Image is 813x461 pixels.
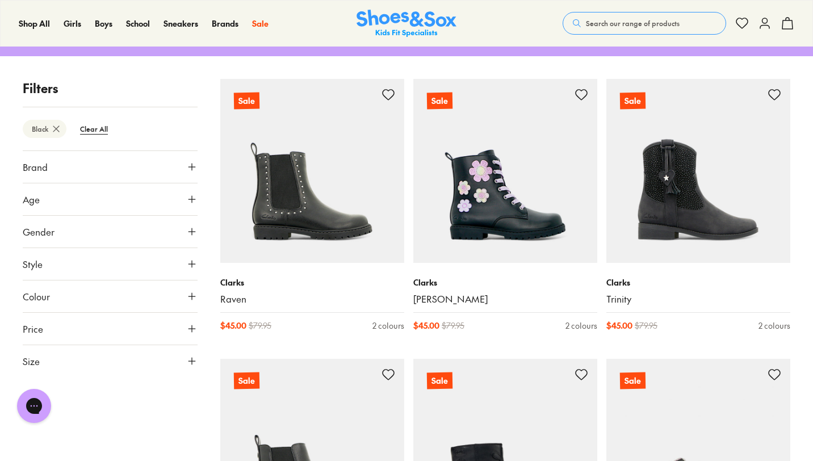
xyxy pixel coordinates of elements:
[19,18,50,30] a: Shop All
[220,79,404,263] a: Sale
[413,320,439,332] span: $ 45.00
[234,372,259,389] p: Sale
[357,10,456,37] a: Shoes & Sox
[413,276,597,288] p: Clarks
[23,120,66,138] btn: Black
[220,293,404,305] a: Raven
[586,18,680,28] span: Search our range of products
[413,79,597,263] a: Sale
[23,151,198,183] button: Brand
[249,320,271,332] span: $ 79.95
[11,385,57,427] iframe: Gorgias live chat messenger
[606,276,790,288] p: Clarks
[427,93,452,110] p: Sale
[427,372,452,389] p: Sale
[635,320,657,332] span: $ 79.95
[357,10,456,37] img: SNS_Logo_Responsive.svg
[23,216,198,248] button: Gender
[126,18,150,30] a: School
[23,313,198,345] button: Price
[71,119,117,139] btn: Clear All
[23,280,198,312] button: Colour
[620,93,646,110] p: Sale
[234,93,259,110] p: Sale
[23,290,50,303] span: Colour
[620,372,646,389] p: Sale
[164,18,198,30] a: Sneakers
[23,354,40,368] span: Size
[606,293,790,305] a: Trinity
[252,18,269,29] span: Sale
[758,320,790,332] div: 2 colours
[23,192,40,206] span: Age
[23,322,43,336] span: Price
[212,18,238,30] a: Brands
[64,18,81,30] a: Girls
[95,18,112,29] span: Boys
[23,248,198,280] button: Style
[23,225,55,238] span: Gender
[19,18,50,29] span: Shop All
[413,293,597,305] a: [PERSON_NAME]
[565,320,597,332] div: 2 colours
[23,345,198,377] button: Size
[442,320,464,332] span: $ 79.95
[23,160,48,174] span: Brand
[23,79,198,98] p: Filters
[95,18,112,30] a: Boys
[23,257,43,271] span: Style
[64,18,81,29] span: Girls
[220,320,246,332] span: $ 45.00
[220,276,404,288] p: Clarks
[212,18,238,29] span: Brands
[23,183,198,215] button: Age
[606,79,790,263] a: Sale
[606,320,632,332] span: $ 45.00
[252,18,269,30] a: Sale
[563,12,726,35] button: Search our range of products
[126,18,150,29] span: School
[164,18,198,29] span: Sneakers
[372,320,404,332] div: 2 colours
